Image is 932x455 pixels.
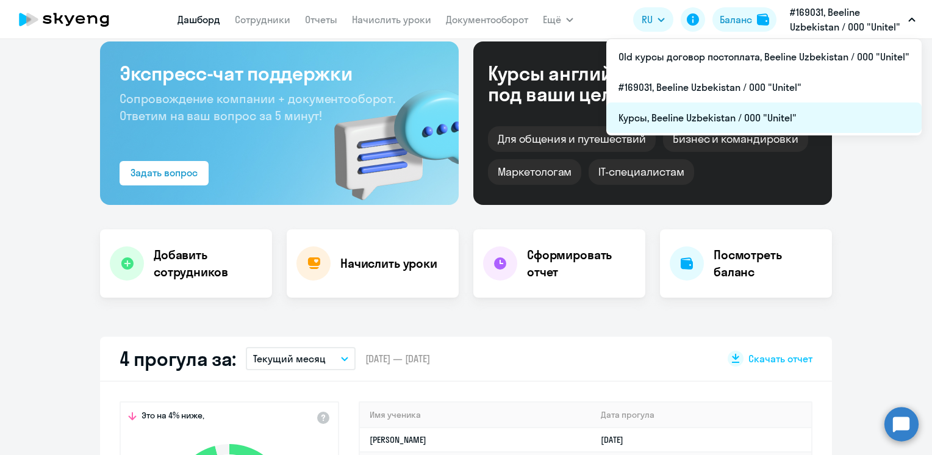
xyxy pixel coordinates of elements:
h4: Добавить сотрудников [154,246,262,281]
button: #169031, Beeline Uzbekistan / ООО "Unitel" [784,5,922,34]
h4: Посмотреть баланс [714,246,822,281]
a: Сотрудники [235,13,290,26]
button: Задать вопрос [120,161,209,185]
ul: Ещё [606,39,922,135]
a: Документооборот [446,13,528,26]
span: Сопровождение компании + документооборот. Ответим на ваш вопрос за 5 минут! [120,91,395,123]
th: Дата прогула [591,403,811,428]
div: Бизнес и командировки [663,126,808,152]
button: Ещё [543,7,573,32]
h4: Сформировать отчет [527,246,636,281]
div: Баланс [720,12,752,27]
h2: 4 прогула за: [120,346,236,371]
th: Имя ученика [360,403,591,428]
div: Для общения и путешествий [488,126,656,152]
div: Курсы английского под ваши цели [488,63,697,104]
img: balance [757,13,769,26]
span: [DATE] — [DATE] [365,352,430,365]
h4: Начислить уроки [340,255,437,272]
button: RU [633,7,673,32]
a: [DATE] [601,434,633,445]
p: Текущий месяц [253,351,326,366]
p: #169031, Beeline Uzbekistan / ООО "Unitel" [790,5,903,34]
div: Маркетологам [488,159,581,185]
a: [PERSON_NAME] [370,434,426,445]
img: bg-img [317,68,459,205]
h3: Экспресс-чат поддержки [120,61,439,85]
span: Это на 4% ниже, [142,410,204,425]
a: Дашборд [177,13,220,26]
a: Начислить уроки [352,13,431,26]
span: RU [642,12,653,27]
div: IT-специалистам [589,159,694,185]
span: Ещё [543,12,561,27]
button: Текущий месяц [246,347,356,370]
div: Задать вопрос [131,165,198,180]
a: Отчеты [305,13,337,26]
button: Балансbalance [712,7,776,32]
span: Скачать отчет [748,352,812,365]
